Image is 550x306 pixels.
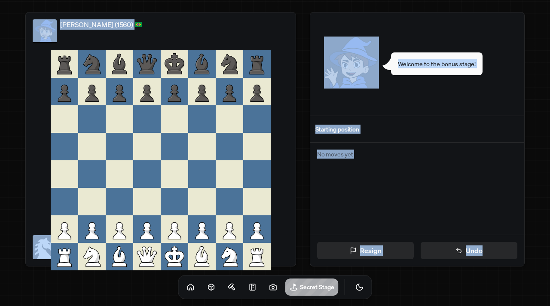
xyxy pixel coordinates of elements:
button: Undo [421,242,517,259]
button: Resign [317,242,414,259]
p: [PERSON_NAME] (1560) [60,19,133,30]
img: horse.png [33,235,57,267]
a: Secret Stage [285,278,339,296]
img: default.png [33,19,57,42]
span: Welcome to the bonus stage! [398,59,476,68]
p: No moves yet [317,150,517,159]
div: Starting position [315,125,519,134]
canvas: 3D Raymarching shader [285,278,339,296]
h1: Secret Stage [300,283,334,291]
button: Toggle Theme [351,278,368,296]
img: waving.png [324,37,379,89]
